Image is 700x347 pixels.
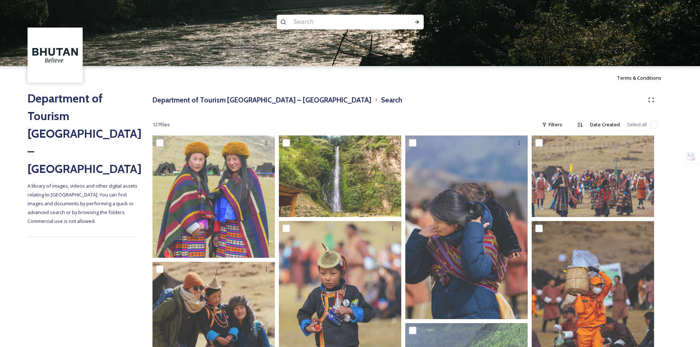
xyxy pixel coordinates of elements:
[152,95,371,105] h3: Department of Tourism [GEOGRAPHIC_DATA] – [GEOGRAPHIC_DATA]
[28,182,139,224] span: A library of images, videos and other digital assets relating to [GEOGRAPHIC_DATA]. You can find ...
[152,121,170,128] span: 127 file s
[617,75,661,81] span: Terms & Conditions
[538,118,566,132] div: Filters
[28,90,138,178] h2: Department of Tourism [GEOGRAPHIC_DATA] – [GEOGRAPHIC_DATA]
[152,135,275,258] img: Royal Highland Festival-2.jpg
[627,121,647,128] span: Select all
[290,14,391,30] input: Search
[532,135,654,217] img: LLL05108.jpg
[405,135,528,319] img: LLL05633.jpg
[586,118,624,132] div: Date Created
[617,73,672,82] a: Terms & Conditions
[29,29,82,82] img: BT_Logo_BB_Lockup_CMYK_High%2520Res.jpg
[279,135,401,217] img: 2022-10-01 18.38.58.jpg
[381,95,402,105] h3: Search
